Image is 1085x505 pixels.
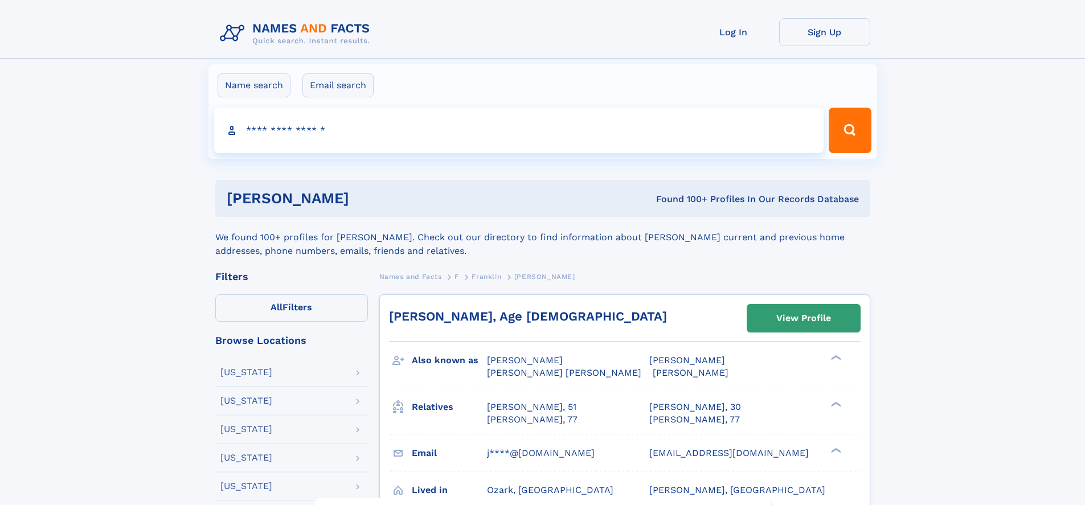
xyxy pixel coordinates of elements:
[487,367,641,378] span: [PERSON_NAME] [PERSON_NAME]
[776,305,831,331] div: View Profile
[412,397,487,417] h3: Relatives
[215,18,379,49] img: Logo Names and Facts
[218,73,290,97] label: Name search
[828,446,842,454] div: ❯
[649,447,809,458] span: [EMAIL_ADDRESS][DOMAIN_NAME]
[220,368,272,377] div: [US_STATE]
[220,425,272,434] div: [US_STATE]
[649,485,825,495] span: [PERSON_NAME], [GEOGRAPHIC_DATA]
[215,272,368,282] div: Filters
[412,444,487,463] h3: Email
[514,273,575,281] span: [PERSON_NAME]
[502,193,859,206] div: Found 100+ Profiles In Our Records Database
[220,482,272,491] div: [US_STATE]
[455,269,459,284] a: F
[779,18,870,46] a: Sign Up
[302,73,374,97] label: Email search
[271,302,282,313] span: All
[379,269,442,284] a: Names and Facts
[487,355,563,366] span: [PERSON_NAME]
[472,269,501,284] a: Franklin
[215,335,368,346] div: Browse Locations
[828,400,842,408] div: ❯
[649,355,725,366] span: [PERSON_NAME]
[455,273,459,281] span: F
[649,401,741,413] a: [PERSON_NAME], 30
[389,309,667,323] a: [PERSON_NAME], Age [DEMOGRAPHIC_DATA]
[688,18,779,46] a: Log In
[487,401,576,413] a: [PERSON_NAME], 51
[829,108,871,153] button: Search Button
[653,367,728,378] span: [PERSON_NAME]
[828,354,842,362] div: ❯
[220,453,272,462] div: [US_STATE]
[214,108,824,153] input: search input
[487,413,578,426] a: [PERSON_NAME], 77
[215,294,368,322] label: Filters
[220,396,272,405] div: [US_STATE]
[649,413,740,426] a: [PERSON_NAME], 77
[227,191,503,206] h1: [PERSON_NAME]
[215,217,870,258] div: We found 100+ profiles for [PERSON_NAME]. Check out our directory to find information about [PERS...
[472,273,501,281] span: Franklin
[747,305,860,332] a: View Profile
[412,481,487,500] h3: Lived in
[487,485,613,495] span: Ozark, [GEOGRAPHIC_DATA]
[412,351,487,370] h3: Also known as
